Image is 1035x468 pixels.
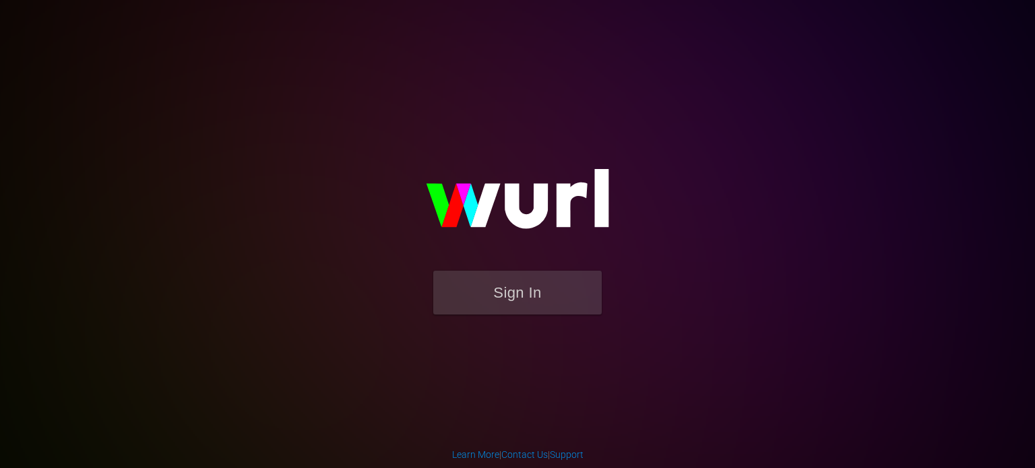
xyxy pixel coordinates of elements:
a: Contact Us [501,449,548,460]
a: Learn More [452,449,499,460]
img: wurl-logo-on-black-223613ac3d8ba8fe6dc639794a292ebdb59501304c7dfd60c99c58986ef67473.svg [383,140,652,271]
button: Sign In [433,271,602,314]
a: Support [550,449,584,460]
div: | | [452,448,584,461]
